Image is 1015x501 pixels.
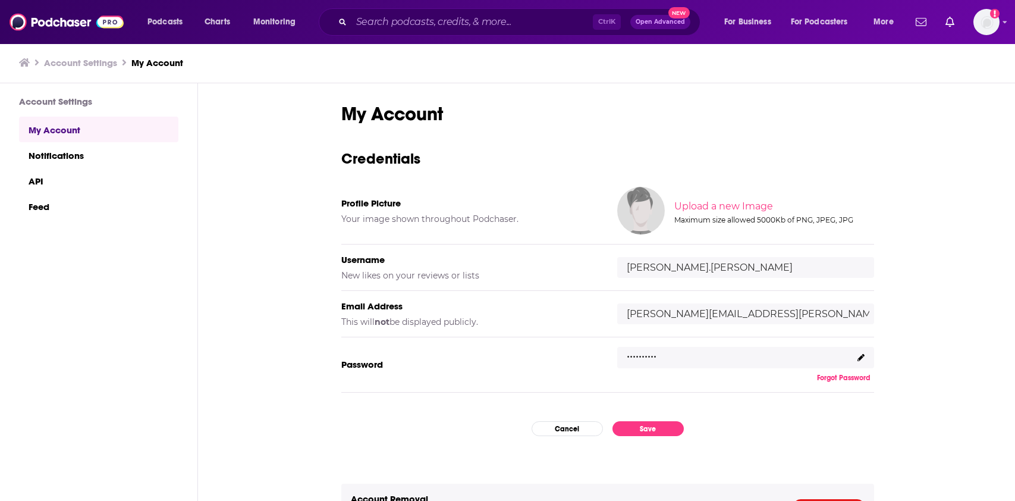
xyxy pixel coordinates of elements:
h1: My Account [341,102,874,126]
h5: Password [341,359,598,370]
button: open menu [716,12,786,32]
h5: This will be displayed publicly. [341,317,598,327]
a: API [19,168,178,193]
h5: Your image shown throughout Podchaser. [341,214,598,224]
input: username [617,257,874,278]
span: More [873,14,894,30]
img: Your profile image [617,187,665,234]
button: open menu [245,12,311,32]
span: For Business [724,14,771,30]
h3: Credentials [341,149,874,168]
h5: Email Address [341,300,598,312]
h3: Account Settings [19,96,178,107]
button: Save [612,421,684,436]
input: Search podcasts, credits, & more... [351,12,593,32]
div: Maximum size allowed 5000Kb of PNG, JPEG, JPG [674,215,872,224]
span: Logged in as Isabelle.Hobday [973,9,1000,35]
a: Show notifications dropdown [941,12,959,32]
img: User Profile [973,9,1000,35]
p: .......... [627,344,656,361]
span: For Podcasters [791,14,848,30]
a: Notifications [19,142,178,168]
h5: New likes on your reviews or lists [341,270,598,281]
span: Charts [205,14,230,30]
b: not [375,317,389,327]
div: Search podcasts, credits, & more... [330,8,712,36]
svg: Add a profile image [990,9,1000,18]
h5: Username [341,254,598,265]
a: Account Settings [44,57,117,68]
a: My Account [19,117,178,142]
a: Charts [197,12,237,32]
span: Podcasts [147,14,183,30]
button: Cancel [532,421,603,436]
button: Open AdvancedNew [630,15,690,29]
button: open menu [783,12,865,32]
span: New [668,7,690,18]
h5: Profile Picture [341,198,598,209]
button: open menu [865,12,909,32]
a: Show notifications dropdown [911,12,931,32]
button: Show profile menu [973,9,1000,35]
a: Feed [19,193,178,219]
a: My Account [131,57,183,68]
input: email [617,303,874,324]
img: Podchaser - Follow, Share and Rate Podcasts [10,11,124,33]
button: open menu [139,12,198,32]
button: Forgot Password [813,373,874,383]
span: Ctrl K [593,14,621,30]
span: Monitoring [253,14,296,30]
span: Open Advanced [636,19,685,25]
